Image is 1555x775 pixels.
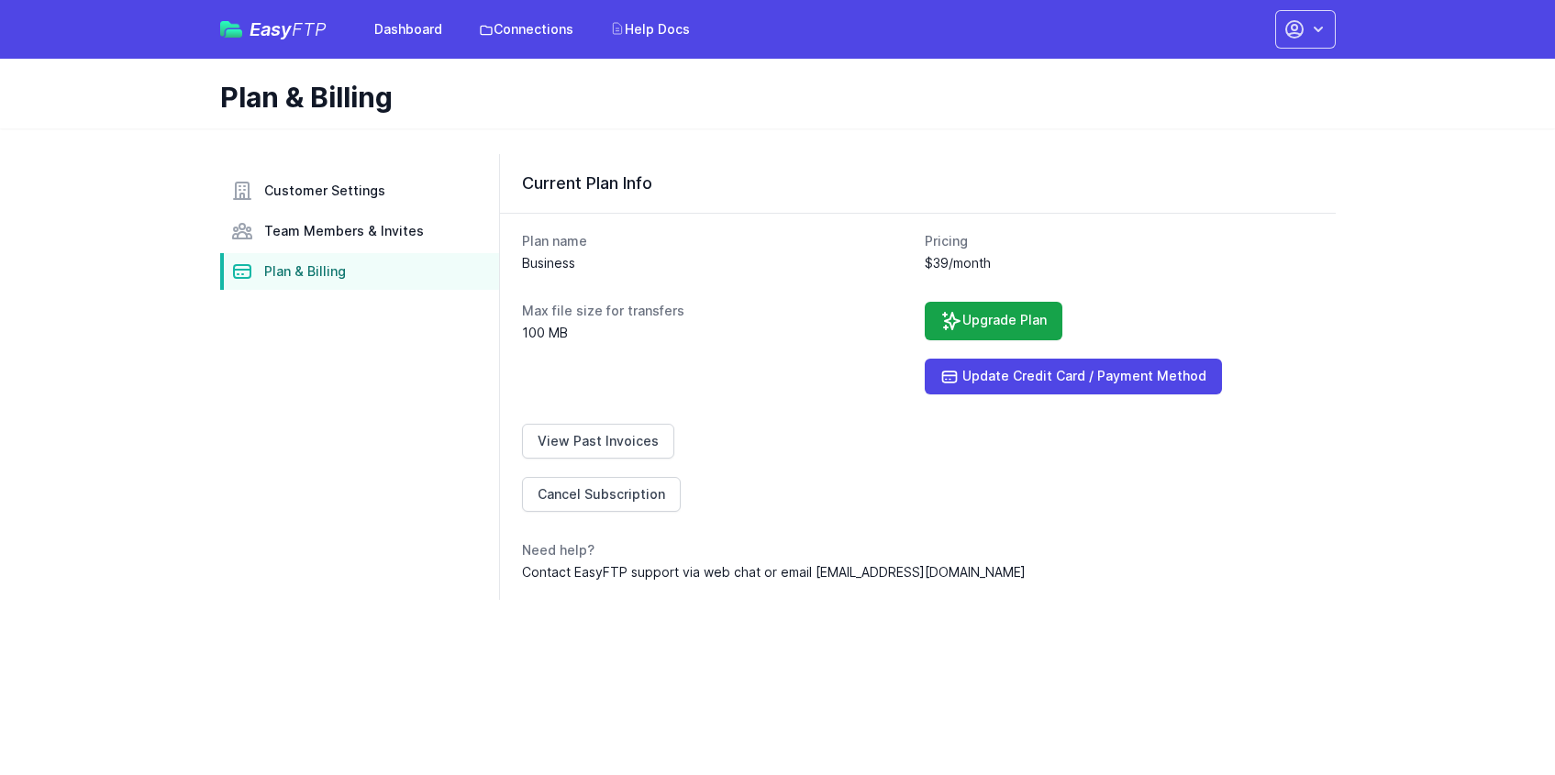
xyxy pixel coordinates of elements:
dt: Max file size for transfers [522,302,911,320]
a: EasyFTP [220,20,327,39]
span: Customer Settings [264,182,385,200]
h1: Plan & Billing [220,81,1321,114]
span: Easy [250,20,327,39]
a: Customer Settings [220,172,499,209]
a: Update Credit Card / Payment Method [925,359,1222,394]
dd: 100 MB [522,324,911,342]
a: Help Docs [599,13,701,46]
a: Dashboard [363,13,453,46]
span: Plan & Billing [264,262,346,281]
a: Team Members & Invites [220,213,499,249]
a: Cancel Subscription [522,477,681,512]
span: Team Members & Invites [264,222,424,240]
dd: Contact EasyFTP support via web chat or email [EMAIL_ADDRESS][DOMAIN_NAME] [522,563,1314,581]
dd: Business [522,254,911,272]
span: FTP [292,18,327,40]
h3: Current Plan Info [522,172,1314,194]
dt: Need help? [522,541,1314,559]
img: easyftp_logo.png [220,21,242,38]
a: Plan & Billing [220,253,499,290]
a: Connections [468,13,584,46]
dt: Pricing [925,232,1314,250]
a: Upgrade Plan [925,302,1062,340]
a: View Past Invoices [522,424,674,459]
dt: Plan name [522,232,911,250]
dd: $39/month [925,254,1314,272]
